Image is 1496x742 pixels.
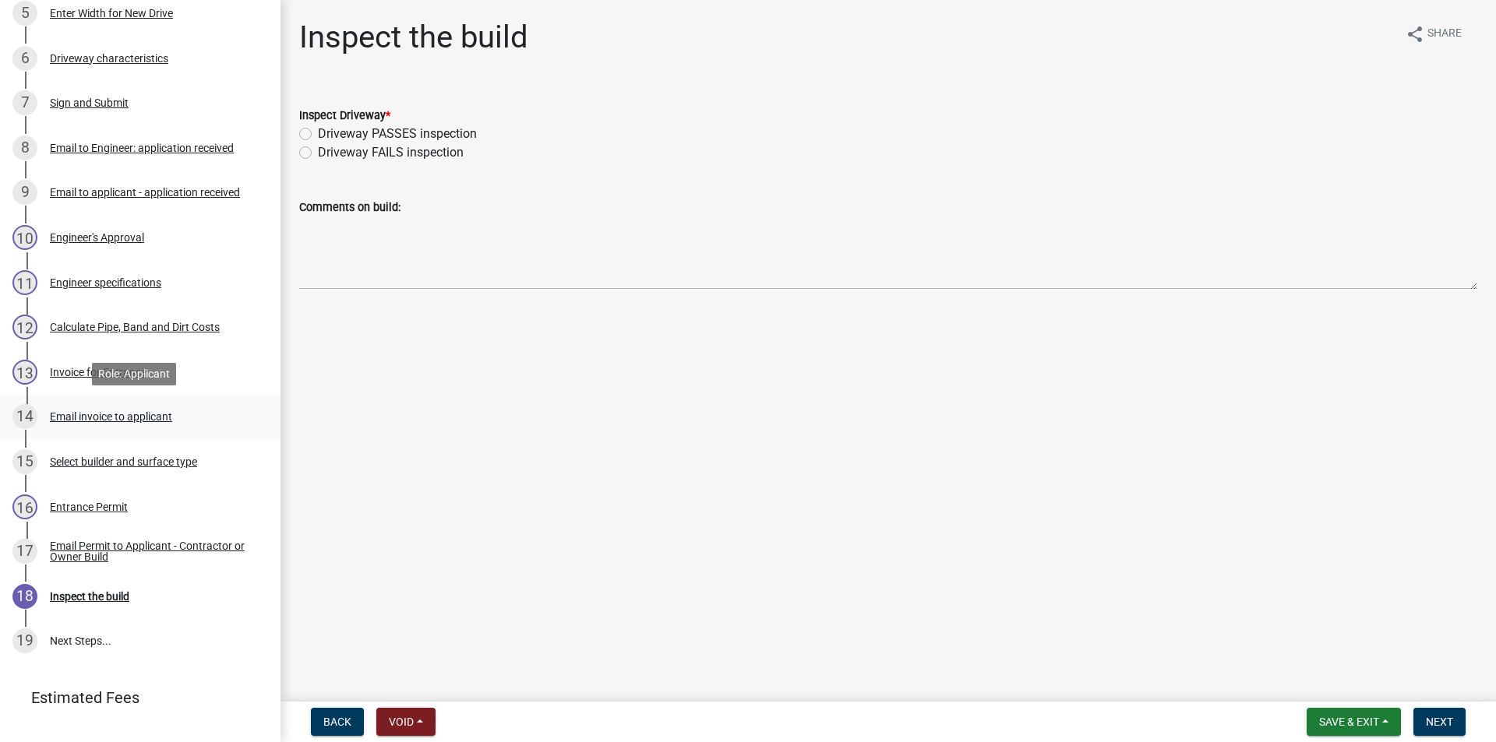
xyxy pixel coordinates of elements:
h1: Inspect the build [299,19,528,56]
div: Role: Applicant [92,363,176,385]
div: Select builder and surface type [50,456,197,467]
div: 11 [12,270,37,295]
div: Inspect the build [50,591,129,602]
button: Save & Exit [1307,708,1401,736]
div: Invoice for Entrance [50,367,146,378]
div: 6 [12,46,37,71]
label: Comments on build: [299,202,400,213]
div: 18 [12,584,37,609]
div: 17 [12,539,37,564]
button: Void [376,708,436,736]
div: 15 [12,449,37,474]
span: Back [323,716,351,728]
button: Back [311,708,364,736]
label: Driveway PASSES inspection [318,125,477,143]
div: Enter Width for New Drive [50,8,173,19]
span: Next [1426,716,1453,728]
div: 7 [12,90,37,115]
div: Driveway characteristics [50,53,168,64]
div: Engineer's Approval [50,232,144,243]
div: 13 [12,360,37,385]
div: 16 [12,494,37,519]
div: 10 [12,225,37,250]
a: Estimated Fees [12,682,256,713]
span: Void [389,716,414,728]
div: 19 [12,628,37,653]
span: Save & Exit [1319,716,1379,728]
label: Inspect Driveway [299,111,390,121]
div: 5 [12,1,37,26]
label: Driveway FAILS inspection [318,143,464,162]
div: 9 [12,180,37,205]
div: Sign and Submit [50,97,129,108]
div: Email to applicant - application received [50,187,240,198]
div: Calculate Pipe, Band and Dirt Costs [50,322,220,332]
div: Email invoice to applicant [50,411,172,422]
span: Share [1427,25,1462,44]
div: Entrance Permit [50,501,128,512]
div: 8 [12,135,37,160]
div: 12 [12,315,37,339]
button: shareShare [1393,19,1474,49]
div: Email Permit to Applicant - Contractor or Owner Build [50,540,256,562]
div: Engineer specifications [50,277,161,288]
i: share [1406,25,1424,44]
div: Email to Engineer: application received [50,142,234,153]
button: Next [1413,708,1466,736]
div: 14 [12,404,37,429]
